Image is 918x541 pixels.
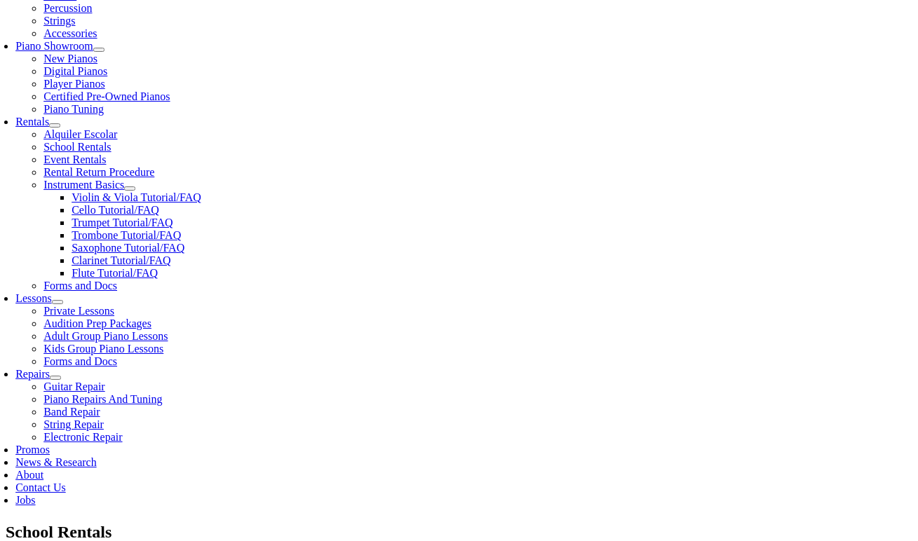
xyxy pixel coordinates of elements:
a: Cello Tutorial/FAQ [72,204,159,216]
a: Rentals [15,116,49,128]
a: School Rentals [43,141,111,153]
a: Digital Pianos [43,65,107,77]
a: Alquiler Escolar [43,128,117,140]
button: Open submenu of Instrument Basics [124,186,135,191]
a: Guitar Repair [43,381,105,392]
a: Piano Repairs And Tuning [43,393,162,405]
a: Rental Return Procedure [43,166,154,178]
a: Clarinet Tutorial/FAQ [72,254,171,266]
a: Forms and Docs [43,280,117,292]
a: Lessons [15,292,52,304]
a: Jobs [15,494,35,506]
a: Band Repair [43,406,100,418]
a: Adult Group Piano Lessons [43,330,168,342]
a: Percussion [43,2,92,14]
a: Saxophone Tutorial/FAQ [72,242,184,254]
a: Electronic Repair [43,431,122,443]
a: Contact Us [15,481,66,493]
a: String Repair [43,418,104,430]
a: New Pianos [43,53,97,64]
a: Instrument Basics [43,179,124,191]
a: Flute Tutorial/FAQ [72,267,158,279]
a: Event Rentals [43,153,106,165]
a: Certified Pre-Owned Pianos [43,90,170,102]
button: Open submenu of Lessons [52,300,63,304]
a: Promos [15,444,50,456]
a: Audition Prep Packages [43,317,151,329]
a: Accessories [43,27,97,39]
a: Violin & Viola Tutorial/FAQ [72,191,201,203]
a: About [15,469,43,481]
a: Trombone Tutorial/FAQ [72,229,181,241]
a: Player Pianos [43,78,105,90]
a: Forms and Docs [43,355,117,367]
a: Piano Tuning [43,103,104,115]
a: Repairs [15,368,50,380]
button: Open submenu of Repairs [50,376,61,380]
a: News & Research [15,456,97,468]
a: Kids Group Piano Lessons [43,343,163,355]
a: Trumpet Tutorial/FAQ [72,217,173,228]
a: Strings [43,15,75,27]
button: Open submenu of Rentals [49,123,60,128]
a: Private Lessons [43,305,114,317]
button: Open submenu of Piano Showroom [93,48,104,52]
a: Piano Showroom [15,40,93,52]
